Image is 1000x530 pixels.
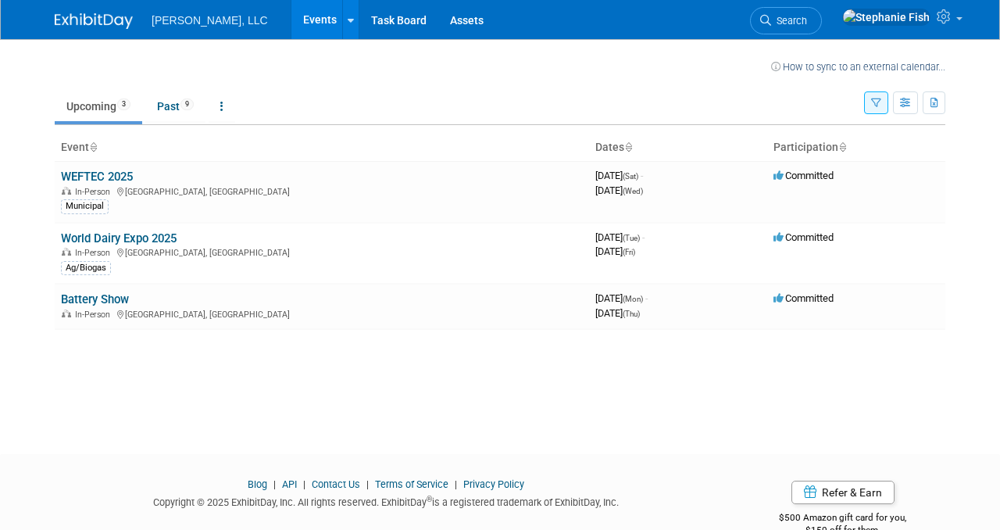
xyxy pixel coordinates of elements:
[61,231,177,245] a: World Dairy Expo 2025
[623,234,640,242] span: (Tue)
[312,478,360,490] a: Contact Us
[773,170,834,181] span: Committed
[773,292,834,304] span: Committed
[61,170,133,184] a: WEFTEC 2025
[62,248,71,256] img: In-Person Event
[75,310,115,320] span: In-Person
[773,231,834,243] span: Committed
[152,14,268,27] span: [PERSON_NAME], LLC
[624,141,632,153] a: Sort by Start Date
[75,187,115,197] span: In-Person
[61,199,109,213] div: Municipal
[62,187,71,195] img: In-Person Event
[61,292,129,306] a: Battery Show
[61,261,111,275] div: Ag/Biogas
[595,245,635,257] span: [DATE]
[89,141,97,153] a: Sort by Event Name
[55,492,717,510] div: Copyright © 2025 ExhibitDay, Inc. All rights reserved. ExhibitDay is a registered trademark of Ex...
[623,187,643,195] span: (Wed)
[282,478,297,490] a: API
[75,248,115,258] span: In-Person
[299,478,309,490] span: |
[750,7,822,34] a: Search
[589,134,767,161] th: Dates
[641,170,643,181] span: -
[842,9,930,26] img: Stephanie Fish
[771,15,807,27] span: Search
[145,91,205,121] a: Past9
[595,231,645,243] span: [DATE]
[595,292,648,304] span: [DATE]
[771,61,945,73] a: How to sync to an external calendar...
[623,310,640,318] span: (Thu)
[61,245,583,258] div: [GEOGRAPHIC_DATA], [GEOGRAPHIC_DATA]
[62,310,71,317] img: In-Person Event
[61,184,583,197] div: [GEOGRAPHIC_DATA], [GEOGRAPHIC_DATA]
[767,134,945,161] th: Participation
[117,98,130,110] span: 3
[427,495,432,503] sup: ®
[463,478,524,490] a: Privacy Policy
[55,134,589,161] th: Event
[642,231,645,243] span: -
[645,292,648,304] span: -
[623,248,635,256] span: (Fri)
[55,91,142,121] a: Upcoming3
[362,478,373,490] span: |
[375,478,448,490] a: Terms of Service
[623,295,643,303] span: (Mon)
[595,307,640,319] span: [DATE]
[838,141,846,153] a: Sort by Participation Type
[791,481,895,504] a: Refer & Earn
[595,184,643,196] span: [DATE]
[595,170,643,181] span: [DATE]
[270,478,280,490] span: |
[61,307,583,320] div: [GEOGRAPHIC_DATA], [GEOGRAPHIC_DATA]
[180,98,194,110] span: 9
[451,478,461,490] span: |
[248,478,267,490] a: Blog
[623,172,638,181] span: (Sat)
[55,13,133,29] img: ExhibitDay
